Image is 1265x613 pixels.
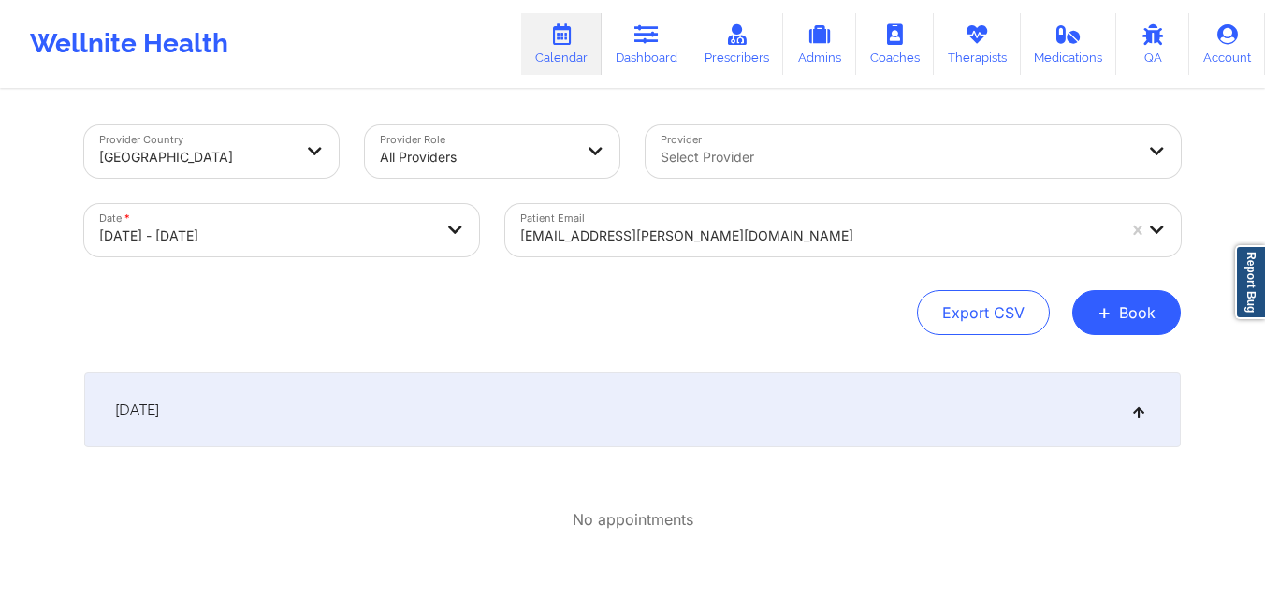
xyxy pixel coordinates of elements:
[520,215,1115,256] div: [EMAIL_ADDRESS][PERSON_NAME][DOMAIN_NAME]
[1189,13,1265,75] a: Account
[380,137,573,178] div: All Providers
[691,13,784,75] a: Prescribers
[602,13,691,75] a: Dashboard
[1235,245,1265,319] a: Report Bug
[1098,307,1112,317] span: +
[856,13,934,75] a: Coaches
[934,13,1021,75] a: Therapists
[521,13,602,75] a: Calendar
[115,401,159,419] span: [DATE]
[917,290,1050,335] button: Export CSV
[573,509,693,531] p: No appointments
[99,215,432,256] div: [DATE] - [DATE]
[99,137,292,178] div: [GEOGRAPHIC_DATA]
[1116,13,1189,75] a: QA
[1072,290,1181,335] button: +Book
[783,13,856,75] a: Admins
[1021,13,1117,75] a: Medications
